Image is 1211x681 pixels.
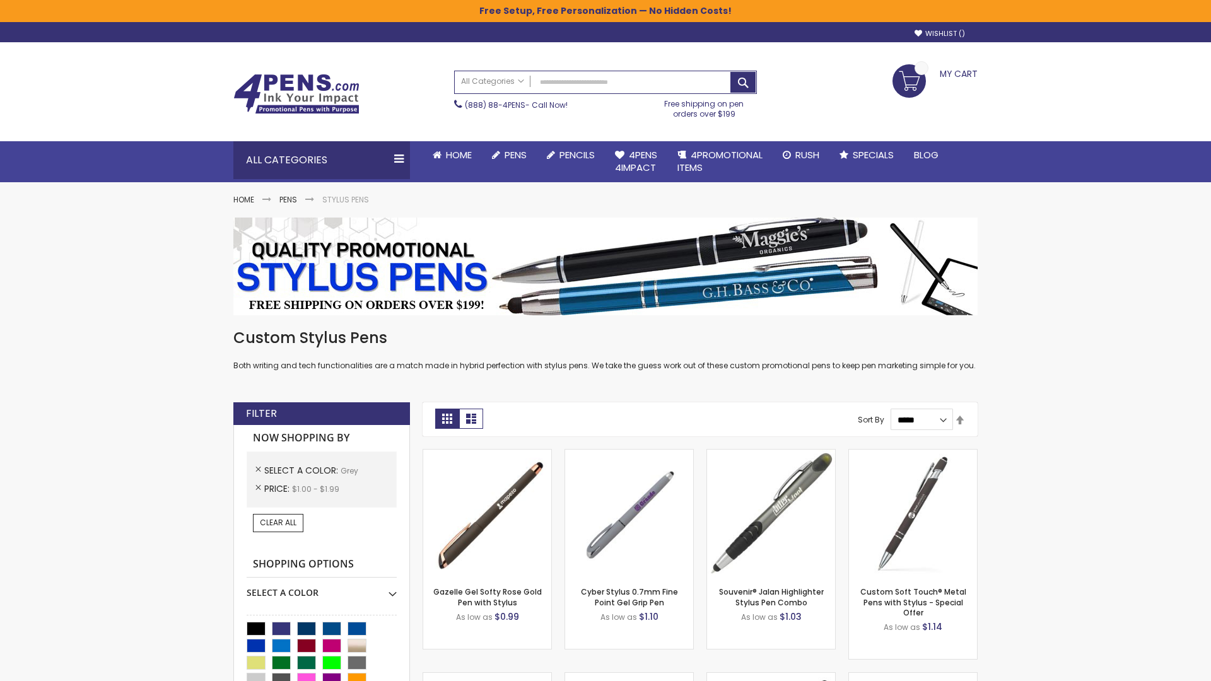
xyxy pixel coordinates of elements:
[465,100,568,110] span: - Call Now!
[279,194,297,205] a: Pens
[322,194,369,205] strong: Stylus Pens
[292,484,339,494] span: $1.00 - $1.99
[264,482,292,495] span: Price
[884,622,920,632] span: As low as
[246,407,277,421] strong: Filter
[829,141,904,169] a: Specials
[860,586,966,617] a: Custom Soft Touch® Metal Pens with Stylus - Special Offer
[461,76,524,86] span: All Categories
[233,328,978,371] div: Both writing and tech functionalities are a match made in hybrid perfection with stylus pens. We ...
[652,94,758,119] div: Free shipping on pen orders over $199
[482,141,537,169] a: Pens
[858,414,884,425] label: Sort By
[741,612,778,622] span: As low as
[922,620,942,633] span: $1.14
[264,464,341,477] span: Select A Color
[233,194,254,205] a: Home
[707,449,835,460] a: Souvenir® Jalan Highlighter Stylus Pen Combo-Grey
[435,409,459,429] strong: Grid
[795,148,819,161] span: Rush
[455,71,530,92] a: All Categories
[537,141,605,169] a: Pencils
[494,610,519,623] span: $0.99
[247,551,397,578] strong: Shopping Options
[780,610,802,623] span: $1.03
[446,148,472,161] span: Home
[581,586,678,607] a: Cyber Stylus 0.7mm Fine Point Gel Grip Pen
[341,465,358,476] span: Grey
[456,612,493,622] span: As low as
[559,148,595,161] span: Pencils
[677,148,763,174] span: 4PROMOTIONAL ITEMS
[423,449,551,460] a: Gazelle Gel Softy Rose Gold Pen with Stylus-Grey
[707,450,835,578] img: Souvenir® Jalan Highlighter Stylus Pen Combo-Grey
[423,141,482,169] a: Home
[849,450,977,578] img: Custom Soft Touch® Metal Pens with Stylus-Grey
[605,141,667,182] a: 4Pens4impact
[849,449,977,460] a: Custom Soft Touch® Metal Pens with Stylus-Grey
[233,141,410,179] div: All Categories
[914,148,939,161] span: Blog
[565,450,693,578] img: Cyber Stylus 0.7mm Fine Point Gel Grip Pen-Grey
[233,328,978,348] h1: Custom Stylus Pens
[465,100,525,110] a: (888) 88-4PENS
[233,218,978,315] img: Stylus Pens
[433,586,542,607] a: Gazelle Gel Softy Rose Gold Pen with Stylus
[904,141,949,169] a: Blog
[253,514,303,532] a: Clear All
[773,141,829,169] a: Rush
[600,612,637,622] span: As low as
[853,148,894,161] span: Specials
[247,425,397,451] strong: Now Shopping by
[260,517,296,528] span: Clear All
[639,610,658,623] span: $1.10
[565,449,693,460] a: Cyber Stylus 0.7mm Fine Point Gel Grip Pen-Grey
[615,148,657,174] span: 4Pens 4impact
[505,148,527,161] span: Pens
[667,141,773,182] a: 4PROMOTIONALITEMS
[423,450,551,578] img: Gazelle Gel Softy Rose Gold Pen with Stylus-Grey
[233,74,360,114] img: 4Pens Custom Pens and Promotional Products
[247,578,397,599] div: Select A Color
[719,586,824,607] a: Souvenir® Jalan Highlighter Stylus Pen Combo
[915,29,965,38] a: Wishlist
